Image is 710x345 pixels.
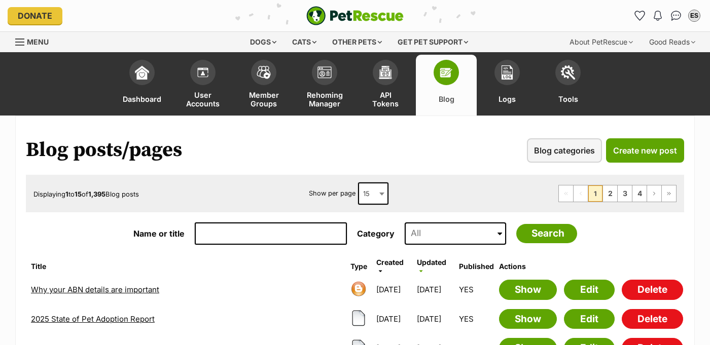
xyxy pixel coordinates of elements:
span: Blog categories [534,144,595,157]
span: Dashboard [123,90,161,108]
a: Tools [538,55,598,116]
a: Create new post [606,138,684,163]
img: api-icon-849e3a9e6f871e3acf1f60245d25b4cd0aad652aa5f5372336901a6a67317bd8.svg [378,65,393,80]
h1: Blog posts/pages [26,138,182,162]
a: Conversations [668,8,684,24]
span: User Accounts [185,90,221,108]
span: Blog [439,90,454,108]
a: Show [499,309,557,329]
div: Good Reads [642,32,702,52]
strong: 15 [75,190,82,198]
th: Title [27,258,345,275]
span: Displaying to of Blog posts [33,190,139,198]
img: logs-icon-5bf4c29380941ae54b88474b1138927238aebebbc450bc62c8517511492d5a22.svg [500,65,514,80]
a: Show [499,280,557,300]
td: YES [455,276,498,304]
td: [DATE] [372,276,411,304]
span: 15 [359,186,380,201]
img: blogs-icon-e71fceff818bbaa76155c998696f2ea9b8fc06abc828b24f45ee82a475c2fd99.svg [439,65,453,80]
span: Created [376,258,404,266]
a: Updated [417,258,446,275]
input: All [405,222,506,245]
img: notifications-46538b983faf8c2785f20acdc204bb7945ddae34d4c08c2a6579f10ce5e182be.svg [654,11,662,21]
span: Create new post [613,144,677,157]
span: Updated [417,258,446,266]
a: Page 3 [618,185,632,202]
div: ES [689,11,699,21]
label: Name or title [133,228,185,239]
input: Search [516,224,577,243]
a: Why your ABN details are important [31,285,159,294]
img: chat-41dd97257d64d25036548639549fe6c8038ab92f7586957e7f3b1b290dea8141.svg [671,11,682,21]
th: Type [346,258,371,275]
td: [DATE] [413,305,454,333]
a: API Tokens [355,55,416,116]
a: Delete [622,309,683,329]
a: Member Groups [233,55,294,116]
span: Member Groups [246,90,281,108]
a: Rehoming Manager [294,55,355,116]
a: Logs [477,55,538,116]
a: PetRescue [306,6,404,25]
a: Blog categories [527,138,602,163]
a: Menu [15,32,56,50]
label: Category [357,229,395,238]
a: Donate [8,7,62,24]
th: Published [455,258,498,275]
button: Notifications [650,8,666,24]
a: 2025 State of Pet Adoption Report [31,314,155,324]
div: Cats [285,32,324,52]
span: Menu [27,37,49,46]
div: Dogs [243,32,283,52]
div: Get pet support [390,32,475,52]
a: User Accounts [172,55,233,116]
span: Tools [558,90,578,108]
img: page-8cf7a5289f02e0c2b5f8dc5de0237df17cfcfa729664cde18d3315915f9bc964.png [350,310,367,326]
div: About PetRescue [562,32,640,52]
div: Other pets [325,32,389,52]
span: Previous page [574,185,588,202]
a: Blog [416,55,477,116]
td: YES [455,305,498,333]
a: Page 4 [632,185,647,202]
strong: 1 [65,190,68,198]
span: Rehoming Manager [307,90,343,108]
td: [DATE] [372,305,411,333]
img: tools-icon-677f8b7d46040df57c17cb185196fc8e01b2b03676c49af7ba82c462532e62ee.svg [561,65,575,80]
span: 15 [358,182,388,205]
a: Page 2 [603,185,617,202]
button: My account [686,8,702,24]
a: Edit [564,280,615,300]
img: team-members-icon-5396bd8760b3fe7c0b43da4ab00e1e3bb1a5d9ba89233759b79545d2d3fc5d0d.svg [257,66,271,79]
a: Edit [564,309,615,329]
span: API Tokens [368,90,403,108]
img: logo-e224e6f780fb5917bec1dbf3a21bbac754714ae5b6737aabdf751b685950b380.svg [306,6,404,25]
a: Last page [662,185,676,202]
span: Page 1 [588,185,602,202]
a: Delete [622,280,683,300]
nav: Pagination [558,185,677,202]
img: members-icon-d6bcda0bfb97e5ba05b48644448dc2971f67d37433e5abca221da40c41542bd5.svg [196,65,210,80]
img: blog-icon-602535998e1b9af7d3fbb337315d32493adccdcdd5913876e2c9cc7040b7a11a.png [350,281,367,297]
a: Next page [647,185,661,202]
strong: 1,395 [88,190,105,198]
img: group-profile-icon-3fa3cf56718a62981997c0bc7e787c4b2cf8bcc04b72c1350f741eb67cf2f40e.svg [317,66,332,79]
a: Created [376,258,404,275]
img: dashboard-icon-eb2f2d2d3e046f16d808141f083e7271f6b2e854fb5c12c21221c1fb7104beca.svg [135,65,149,80]
ul: Account quick links [631,8,702,24]
span: First page [559,185,573,202]
a: Favourites [631,8,648,24]
td: [DATE] [413,276,454,304]
label: Show per page [309,189,356,197]
a: Dashboard [112,55,172,116]
th: Actions [499,258,683,275]
span: Logs [499,90,516,108]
